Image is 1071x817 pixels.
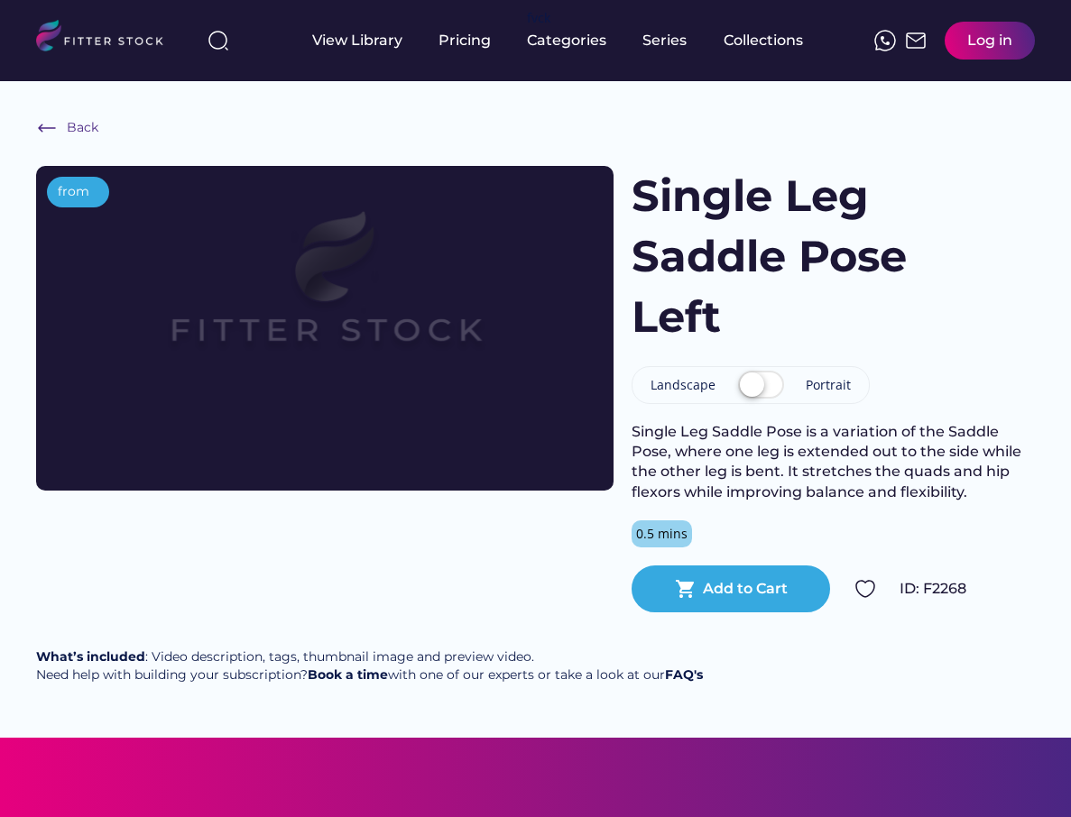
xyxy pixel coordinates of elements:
a: Book a time [308,666,388,683]
div: Portrait [806,376,851,394]
div: fvck [527,9,550,27]
button: shopping_cart [675,578,697,600]
img: search-normal%203.svg [208,30,229,51]
div: Series [642,31,688,50]
img: Group%201000002324.svg [854,578,876,600]
img: Frame%2079%20%281%29.svg [94,166,556,426]
img: LOGO.svg [36,20,179,57]
div: Categories [527,31,606,50]
h1: Single Leg Saddle Pose Left [632,166,934,348]
img: meteor-icons_whatsapp%20%281%29.svg [874,30,896,51]
div: 0.5 mins [636,525,688,543]
div: ID: F2268 [900,579,1035,599]
div: Back [67,119,98,137]
div: Landscape [651,376,716,394]
img: Frame%20%286%29.svg [36,117,58,139]
div: View Library [312,31,402,50]
div: Pricing [439,31,491,50]
div: from [58,183,89,201]
div: : Video description, tags, thumbnail image and preview video. Need help with building your subscr... [36,648,703,684]
strong: What’s included [36,648,145,665]
img: Frame%2051.svg [905,30,927,51]
a: FAQ's [665,666,703,683]
div: Single Leg Saddle Pose is a variation of the Saddle Pose, where one leg is extended out to the si... [632,422,1035,503]
div: Log in [967,31,1012,50]
div: Collections [724,31,803,50]
div: Add to Cart [703,579,788,599]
